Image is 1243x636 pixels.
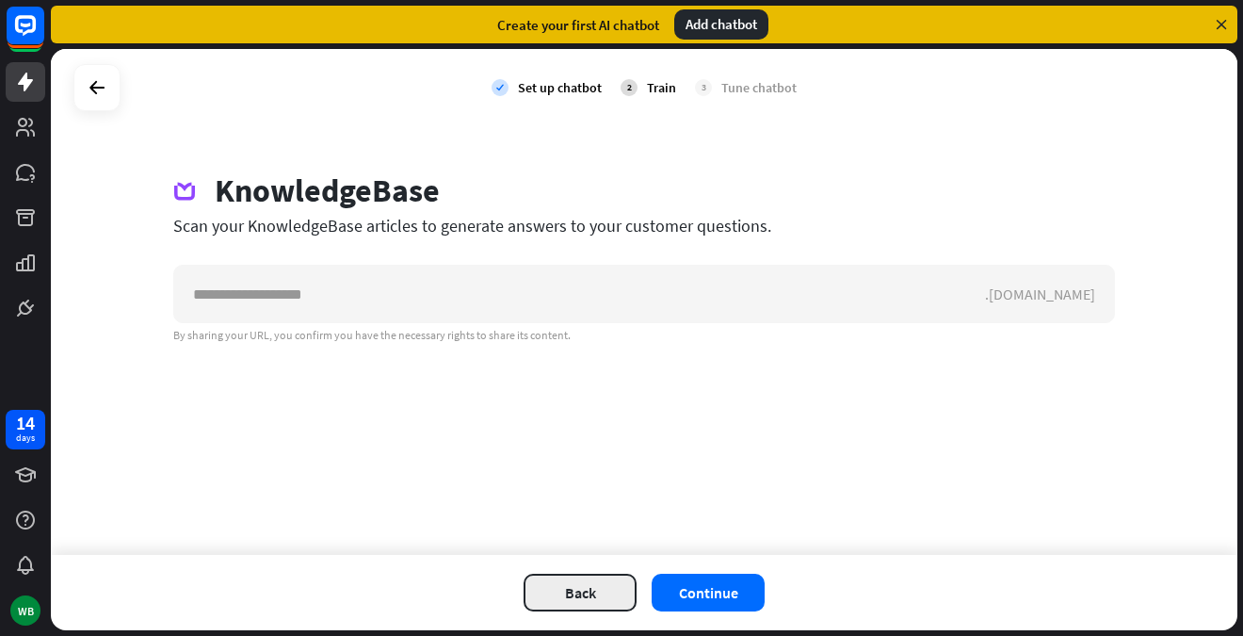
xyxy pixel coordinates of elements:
div: Tune chatbot [721,79,797,96]
div: .[DOMAIN_NAME] [985,285,1114,303]
div: WB [10,595,40,626]
div: Train [647,79,676,96]
div: By sharing your URL, you confirm you have the necessary rights to share its content. [173,328,1115,343]
button: Open LiveChat chat widget [15,8,72,64]
div: Set up chatbot [518,79,602,96]
div: Add chatbot [674,9,768,40]
div: 2 [621,79,638,96]
a: 14 days [6,410,45,449]
div: 3 [695,79,712,96]
div: days [16,432,35,445]
div: Scan your KnowledgeBase articles to generate answers to your customer questions. [173,215,1115,236]
div: KnowledgeBase [215,171,440,210]
i: check [492,79,508,96]
div: 14 [16,415,35,432]
button: Continue [652,574,765,612]
button: Back [524,574,637,612]
div: Create your first AI chatbot [497,16,659,34]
